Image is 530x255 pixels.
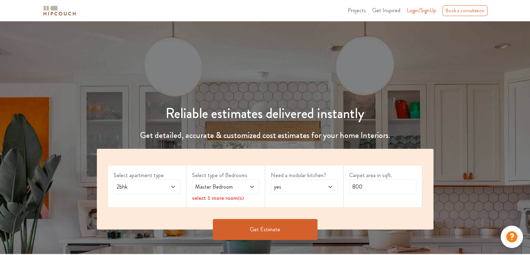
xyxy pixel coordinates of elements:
label: Carpet area in sqft. [349,171,416,180]
span: Master Bedroom [194,183,239,191]
span: Get Inspired [372,6,400,14]
div: Book a consultation [443,5,487,16]
span: Login/SignUp [407,6,436,14]
div: select 1 more room(s) [192,194,259,202]
button: Get Estimate [213,219,317,240]
span: logo-horizontal.svg [42,3,77,19]
label: Select apartment type [114,171,181,180]
h1: Reliable estimates delivered instantly [93,105,438,122]
span: 2bhk [115,183,161,191]
input: Enter area sqft [349,180,416,194]
span: Projects [348,6,366,14]
label: Select type of Bedrooms [192,171,259,180]
label: Need a modular kitchen? [271,171,338,180]
img: logo-horizontal.svg [42,5,77,17]
span: yes [272,183,318,191]
h4: Get detailed, accurate & customized cost estimates for your home Interiors. [93,130,438,140]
